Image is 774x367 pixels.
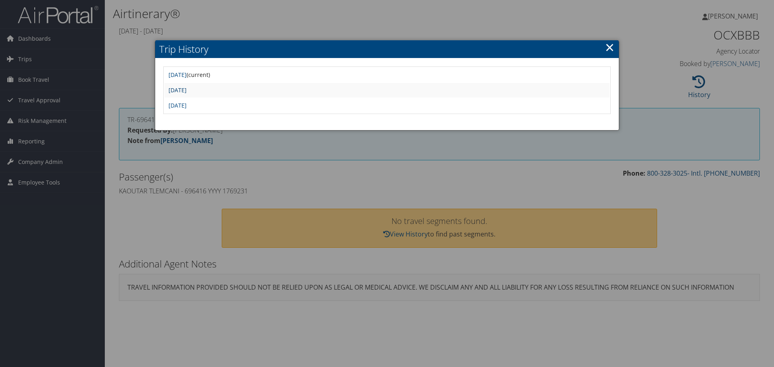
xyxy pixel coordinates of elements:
a: [DATE] [169,102,187,109]
a: × [605,39,614,55]
a: [DATE] [169,71,187,79]
td: (current) [164,68,610,82]
h2: Trip History [155,40,619,58]
a: [DATE] [169,86,187,94]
